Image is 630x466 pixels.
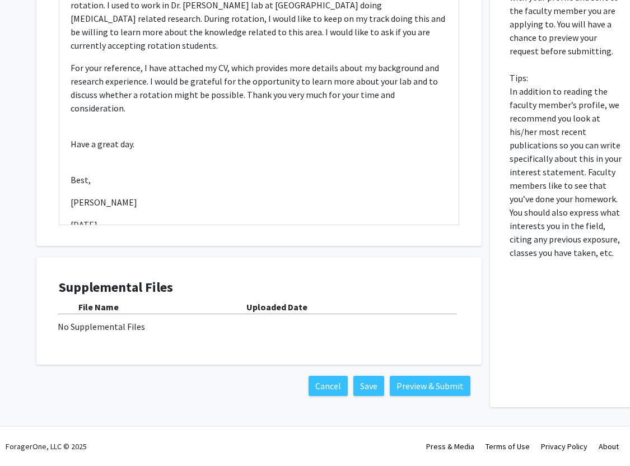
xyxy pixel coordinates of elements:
h4: Supplemental Files [59,279,459,296]
b: Uploaded Date [246,301,307,313]
p: Have a great day. [71,137,447,151]
a: Press & Media [426,441,474,451]
a: Privacy Policy [541,441,587,451]
div: No Supplemental Files [58,320,460,333]
p: Best, [71,173,447,187]
p: [PERSON_NAME] [71,195,447,209]
button: Cancel [309,376,348,396]
iframe: Chat [8,416,48,458]
p: For your reference, I have attached my CV, which provides more details about my background and re... [71,61,447,115]
button: Save [353,376,384,396]
div: ForagerOne, LLC © 2025 [6,427,87,466]
b: File Name [78,301,119,313]
button: Preview & Submit [390,376,470,396]
p: [DATE] [71,218,447,231]
a: Terms of Use [486,441,530,451]
a: About [599,441,619,451]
